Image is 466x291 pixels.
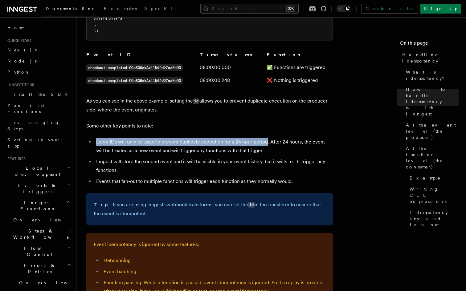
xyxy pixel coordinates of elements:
[5,134,72,152] a: Setting up your app
[400,39,459,49] h4: On this page
[107,17,109,21] span: :
[5,89,72,100] a: Install the SDK
[86,51,197,61] th: Event ID
[410,186,459,204] span: Writing CEL expressions
[406,86,459,117] span: How to handle idempotency with Inngest
[94,138,333,155] li: Event IDs will only be used to prevent duplicate execution for a 24 hour period. After 24 hours, ...
[197,51,264,61] th: Timestamp
[5,55,72,67] a: Node.js
[362,4,418,14] a: Contact sales
[406,122,459,140] span: At the event level (the producer)
[11,260,72,277] button: Errors & Retries
[264,51,333,61] th: Function
[94,23,96,27] span: }
[94,17,107,21] span: cartId
[5,83,35,87] span: Inngest tour
[19,280,83,285] span: Overview
[86,122,333,130] p: Some other key points to note:
[406,145,459,170] span: At the function level (the consumer)
[104,6,137,11] span: Examples
[86,64,183,71] code: checkout-completed-CGo5Q5ekAxilN92d27asEoDO
[11,228,69,240] span: Steps & Workflows
[7,25,25,31] span: Home
[86,97,333,114] p: As you can see in the above example, setting the allows you to prevent duplicate execution on the...
[86,77,183,84] code: checkout-completed-CGo5Q5ekAxilN92d27asEoDO
[94,177,333,186] li: Events that fan-out to multiple functions will trigger each function as they normally would.
[5,117,72,134] a: Leveraging Steps
[7,120,59,131] span: Leveraging Steps
[42,2,100,17] a: Documentation
[109,17,122,21] span: cartId
[264,61,333,74] td: ✅ Functions are triggered
[94,29,98,33] span: })
[193,99,199,104] code: id
[11,214,72,225] a: Overview
[407,172,459,184] a: Example
[406,69,459,81] span: What is idempotency?
[197,61,264,74] td: 08:00:00.000
[100,2,141,17] a: Examples
[5,22,72,33] a: Home
[166,202,212,208] a: webhook transforms
[13,217,77,222] span: Overview
[94,202,110,208] strong: Tip
[5,38,32,43] span: Quick start
[7,59,37,63] span: Node.js
[141,2,181,17] a: AgentKit
[402,52,459,64] span: Handling idempotency
[407,184,459,207] a: Writing CEL expressions
[410,209,459,228] span: Idempotency keys and fan-out
[7,92,71,97] span: Install the SDK
[5,100,72,117] a: Your first Functions
[5,156,26,161] span: Features
[5,67,72,78] a: Python
[200,4,299,14] button: Search...⌘K
[7,103,44,114] span: Your first Functions
[286,6,295,12] kbd: ⌘K
[248,202,255,208] code: id
[11,262,67,275] span: Errors & Retries
[7,70,30,75] span: Python
[285,159,301,164] em: not
[11,243,72,260] button: Flow Control
[5,197,72,214] button: Inngest Functions
[410,175,441,181] span: Example
[7,47,37,52] span: Next.js
[5,180,72,197] button: Events & Triggers
[420,4,461,14] a: Sign Up
[5,44,72,55] a: Next.js
[5,200,67,212] span: Inngest Functions
[46,6,96,11] span: Documentation
[94,200,325,218] p: - If you are using Inngest's , you can set the in the transform to ensure that the event is idemp...
[403,67,459,84] a: What is idempotency?
[94,240,325,249] p: Event idempotency is ignored by some features:
[7,137,60,148] span: Setting up your app
[403,84,459,119] a: How to handle idempotency with Inngest
[5,165,67,177] span: Local Development
[403,119,459,143] a: At the event level (the producer)
[5,182,67,195] span: Events & Triggers
[17,277,72,288] a: Overview
[11,225,72,243] button: Steps & Workflows
[94,157,333,175] li: Inngest will store the second event and it will be visible in your event history, but it will tri...
[144,6,177,11] span: AgentKit
[11,245,67,257] span: Flow Control
[102,267,325,276] li: Event batching
[403,143,459,172] a: At the function level (the consumer)
[102,256,325,265] li: Debouncing
[197,74,264,87] td: 08:00:00.248
[400,49,459,67] a: Handling idempotency
[264,74,333,87] td: ❌ Nothing is triggered
[407,207,459,230] a: Idempotency keys and fan-out
[337,5,351,12] button: Toggle dark mode
[5,163,72,180] button: Local Development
